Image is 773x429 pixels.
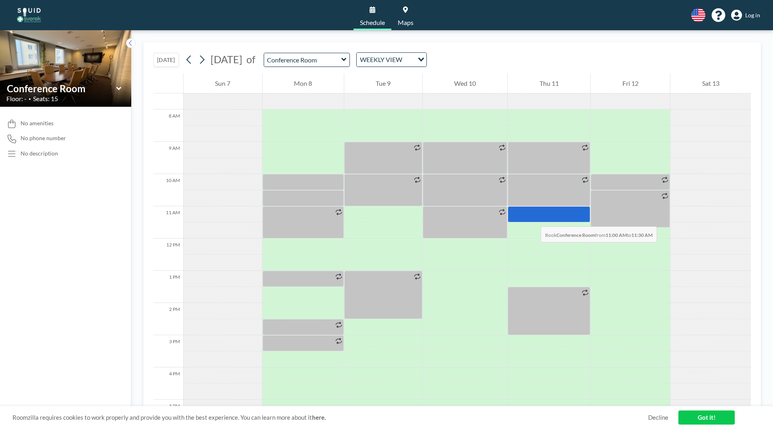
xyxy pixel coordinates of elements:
[153,303,183,335] div: 2 PM
[153,238,183,271] div: 12 PM
[153,206,183,238] div: 11 AM
[7,83,116,94] input: Conference Room
[591,73,670,93] div: Fri 12
[153,335,183,367] div: 3 PM
[153,367,183,400] div: 4 PM
[745,12,760,19] span: Log in
[29,96,31,102] span: •
[184,73,262,93] div: Sun 7
[262,73,344,93] div: Mon 8
[357,53,426,66] div: Search for option
[153,53,179,67] button: [DATE]
[264,53,341,66] input: Conference Room
[360,19,385,26] span: Schedule
[631,232,653,238] b: 11:30 AM
[541,226,657,242] span: Book from to
[153,174,183,206] div: 10 AM
[731,10,760,21] a: Log in
[21,150,58,157] div: No description
[21,120,54,127] span: No amenities
[606,232,627,238] b: 11:00 AM
[405,54,413,65] input: Search for option
[153,110,183,142] div: 8 AM
[648,414,668,421] a: Decline
[508,73,590,93] div: Thu 11
[12,414,648,421] span: Roomzilla requires cookies to work properly and provide you with the best experience. You can lea...
[21,135,66,142] span: No phone number
[358,54,404,65] span: WEEKLY VIEW
[678,410,735,425] a: Got it!
[312,414,326,421] a: here.
[153,142,183,174] div: 9 AM
[423,73,508,93] div: Wed 10
[556,232,595,238] b: Conference Room
[153,77,183,110] div: 7 AM
[670,73,751,93] div: Sat 13
[33,95,58,103] span: Seats: 15
[6,95,27,103] span: Floor: -
[211,53,242,65] span: [DATE]
[13,7,45,23] img: organization-logo
[246,53,255,66] span: of
[344,73,422,93] div: Tue 9
[398,19,413,26] span: Maps
[153,271,183,303] div: 1 PM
